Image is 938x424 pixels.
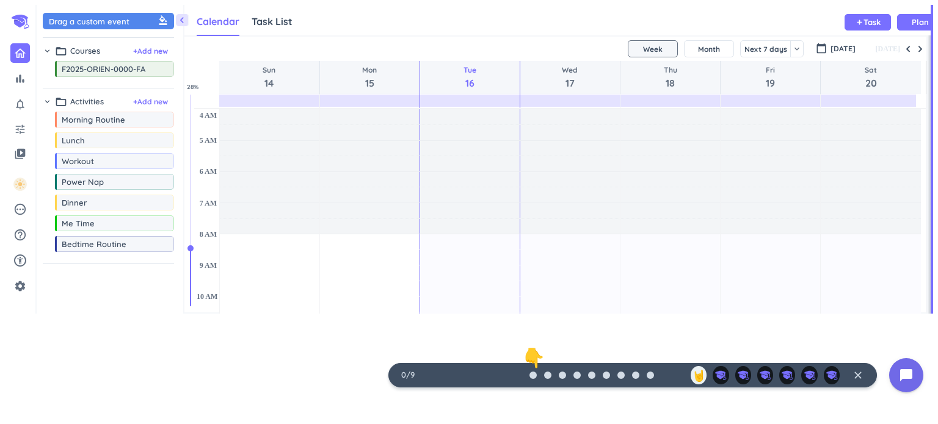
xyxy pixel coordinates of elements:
span: Sun [263,65,275,76]
span: Power Nap [62,177,154,187]
i: keyboard_arrow_down [792,44,802,54]
a: settings [10,276,31,296]
span: Bedtime Routine [62,239,154,249]
span: Plan [912,18,929,26]
i: bar_chart [14,73,26,85]
i: folder_open [55,96,67,108]
span: 0 / 9 [401,369,415,381]
i: tune [14,123,26,135]
div: 9 AM [197,261,219,270]
span: 19 [766,76,775,90]
span: Task List [252,15,293,27]
span: Wed [562,65,578,76]
i: folder_open [55,45,67,57]
button: [DATE] [874,41,902,56]
i: notifications_none [14,98,26,110]
button: Previous Week [902,43,914,55]
a: Go to September 14, 2025 [260,63,278,92]
span: 17 [562,76,578,90]
span: Workout [62,156,154,166]
span: Me Time [62,218,154,228]
div: 10 AM [194,292,220,301]
i: video_library [14,148,26,160]
div: 5 AM [197,136,219,145]
span: 18 [664,76,677,90]
span: 16 [464,76,476,90]
span: 👇 [522,350,545,372]
a: Go to September 16, 2025 [461,63,479,92]
span: 20 [865,76,877,90]
i: chevron_right [43,46,52,56]
i: chevron_right [43,97,52,106]
span: Next 7 days [744,45,787,54]
i: settings [14,280,26,292]
a: bar_chart [10,69,30,88]
button: Next Week [914,43,926,55]
span: + Add new [133,96,168,107]
span: Activities [70,96,104,108]
span: Courses [70,45,100,57]
a: Go to September 15, 2025 [360,63,379,92]
span: F2025-ORIEN-0000-FA [62,64,154,74]
div: 8 AM [197,230,219,239]
span: Month [698,45,720,54]
span: 🤘 [692,367,705,384]
span: Tue [464,65,476,76]
i: close [852,369,864,381]
span: Morning Routine [62,115,154,124]
div: Drag a custom event [49,15,171,27]
span: Fri [766,65,775,76]
span: Sat [865,65,877,76]
span: 28 % [187,82,208,92]
span: Week [643,45,663,54]
span: 15 [362,76,377,90]
div: 4 AM [197,111,219,120]
a: Go to September 18, 2025 [661,63,680,92]
button: +Add new [133,46,168,57]
i: calendar_today [816,43,827,54]
i: help_outline [13,228,27,242]
span: Lunch [62,135,154,145]
span: [DATE] [831,43,856,54]
button: addTask [845,14,891,31]
a: Go to September 17, 2025 [559,63,580,92]
span: + Add new [133,46,168,57]
a: Go to September 20, 2025 [862,63,879,92]
i: pending [13,203,27,216]
div: 6 AM [197,167,219,176]
i: add [856,18,863,26]
a: Go to September 19, 2025 [763,63,777,92]
button: +Add new [133,96,168,107]
i: chevron_left [176,14,188,26]
span: Mon [362,65,377,76]
span: Dinner [62,198,154,207]
span: 14 [263,76,275,90]
span: Thu [664,65,677,76]
span: Task [863,18,881,26]
div: 7 AM [197,199,219,208]
span: Calendar [197,15,239,27]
